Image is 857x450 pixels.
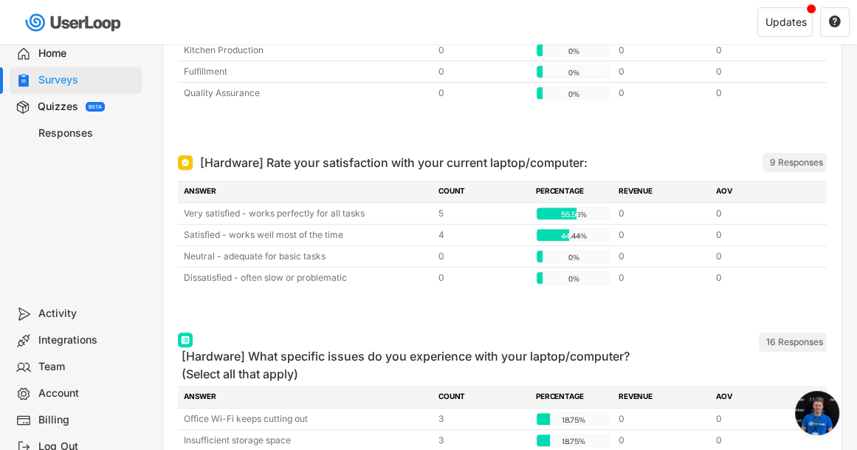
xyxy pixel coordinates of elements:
div: Satisfied - works well most of the time [184,228,430,242]
div: 44.44% [540,229,608,242]
div: 0 [619,412,707,426]
div: 0 [619,44,707,57]
div: 0 [716,65,805,78]
div: AOV [716,185,805,199]
div: 18.75% [540,413,608,426]
div: Integrations [38,333,136,347]
div: Billing [38,413,136,427]
div: Kitchen Production [184,44,430,57]
div: 3 [438,412,527,426]
div: Insufficient storage space [184,434,430,447]
img: Single Select [181,158,190,167]
div: Home [38,47,136,61]
div: 0 [619,250,707,263]
div: REVENUE [619,185,707,199]
div: Updates [765,17,807,27]
div: 0% [540,250,608,264]
div: 4 [438,228,527,242]
div: COUNT [438,185,527,199]
div: 18.75% [540,434,608,448]
img: userloop-logo-01.svg [22,7,126,38]
div: PERCENTAGE [536,185,610,199]
div: 0 [716,412,805,426]
div: 0 [438,86,527,100]
div: Neutral - adequate for basic tasks [184,250,430,263]
div: Team [38,360,136,374]
div: 0% [540,272,608,285]
div: 0 [716,434,805,447]
div: 16 Responses [766,336,823,348]
div: 0 [619,86,707,100]
div: 5 [438,207,527,220]
div: 0 [716,44,805,57]
text:  [829,15,841,28]
div: 9 Responses [770,157,823,168]
div: 0 [619,65,707,78]
div: Office Wi-Fi keeps cutting out [184,412,430,426]
div: BETA [89,104,102,109]
div: 55.56% [540,208,608,221]
div: 0 [438,44,527,57]
div: Fulfillment [184,65,430,78]
div: REVENUE [619,391,707,404]
div: [Hardware] What specific issues do you experience with your laptop/computer? (Select all that apply) [182,347,664,383]
div: 0 [716,228,805,242]
div: 0% [540,66,608,79]
div: 0 [716,250,805,263]
div: 0 [619,434,707,447]
div: 3 [438,434,527,447]
div: ANSWER [184,185,430,199]
div: 0 [716,271,805,284]
div: 0 [619,228,707,242]
img: Multi Select [181,335,190,344]
div: 0 [716,86,805,100]
div: 0% [540,44,608,58]
div: Activity [38,307,136,321]
div: Open chat [795,391,839,435]
div: PERCENTAGE [536,391,610,404]
div: 0% [540,87,608,100]
div: Dissatisfied - often slow or problematic [184,271,430,284]
div: COUNT [438,391,527,404]
div: Responses [38,126,136,140]
div: 0 [619,271,707,284]
div: AOV [716,391,805,404]
div: 0 [716,207,805,220]
div: Account [38,386,136,400]
div: Surveys [38,73,136,87]
div: Quizzes [38,100,78,114]
div: ANSWER [184,391,430,404]
div: 0 [619,207,707,220]
div: Very satisfied - works perfectly for all tasks [184,207,430,220]
div: Quality Assurance [184,86,430,100]
button:  [828,16,841,29]
div: [Hardware] Rate your satisfaction with your current laptop/computer: [200,154,588,171]
div: 0 [438,271,527,284]
div: 0 [438,250,527,263]
div: 0 [438,65,527,78]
